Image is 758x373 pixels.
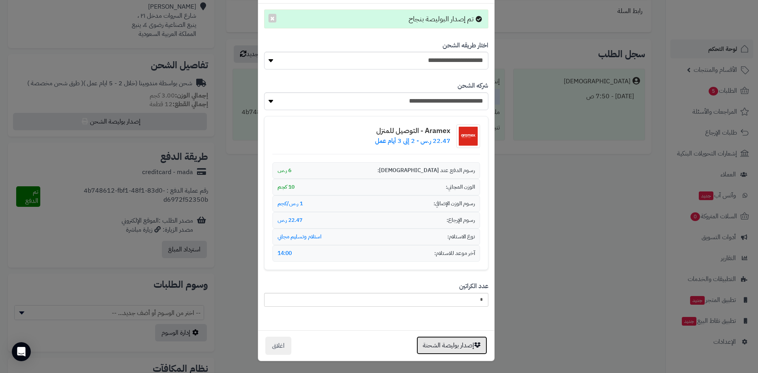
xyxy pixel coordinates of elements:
[264,9,488,28] div: تم إصدار البوليصة بنجاح
[447,216,475,224] span: رسوم الإرجاع:
[278,167,291,174] span: 6 ر.س
[278,216,302,224] span: 22.47 ر.س
[447,233,475,241] span: نوع الاستلام:
[434,249,475,257] span: آخر موعد للاستلام:
[459,282,488,291] label: عدد الكراتين
[375,127,450,135] h4: Aramex - التوصيل للمنزل
[456,124,480,148] img: شعار شركة الشحن
[278,233,321,241] span: استلام وتسليم مجاني
[268,14,276,22] button: ×
[278,200,303,208] span: 1 ر.س/كجم
[278,249,292,257] span: 14:00
[458,81,488,90] label: شركه الشحن
[265,337,291,355] button: اغلاق
[375,137,450,146] p: 22.47 ر.س - 2 إلى 3 أيام عمل
[446,183,475,191] span: الوزن المجاني:
[417,336,487,354] button: إصدار بوليصة الشحنة
[278,183,295,191] span: 10 كجم
[443,41,488,50] label: اختار طريقه الشحن
[12,342,31,361] div: Open Intercom Messenger
[377,167,475,174] span: رسوم الدفع عند [DEMOGRAPHIC_DATA]:
[433,200,475,208] span: رسوم الوزن الإضافي:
